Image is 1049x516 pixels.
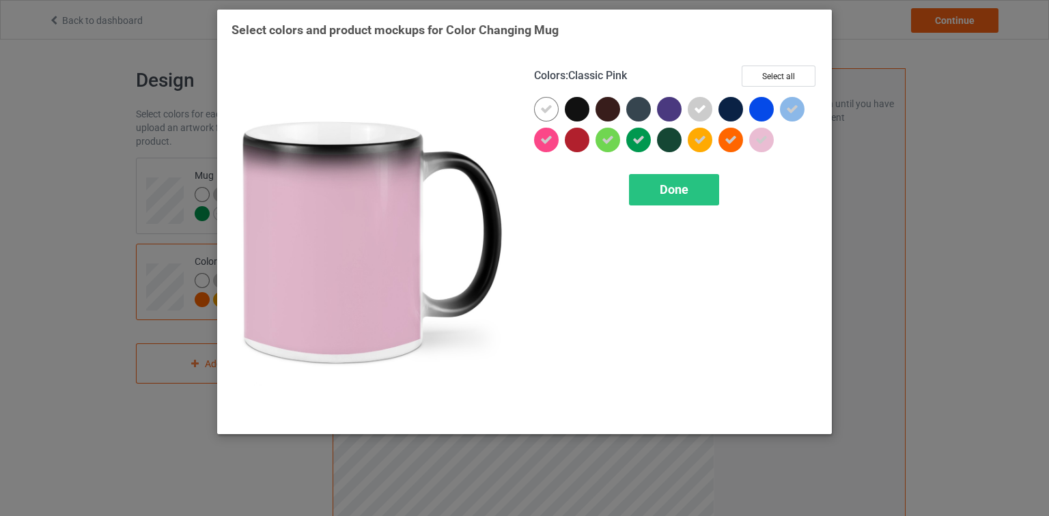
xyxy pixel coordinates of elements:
button: Select all [742,66,815,87]
span: Colors [534,69,565,82]
span: Classic Pink [568,69,627,82]
span: Done [660,182,688,197]
h4: : [534,69,627,83]
span: Select colors and product mockups for Color Changing Mug [232,23,559,37]
img: regular.jpg [232,66,515,420]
